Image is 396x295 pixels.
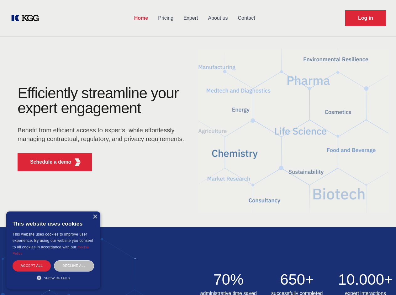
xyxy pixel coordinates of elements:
div: Accept all [13,260,51,271]
h2: 650+ [267,272,328,287]
h1: Efficiently streamline your expert engagement [18,86,188,116]
h2: 70% [198,272,259,287]
div: Close [92,215,97,219]
a: Contact [233,10,260,26]
p: Schedule a demo [30,158,71,166]
a: Cookie Policy [13,245,89,255]
button: Schedule a demoKGG Fifth Element RED [18,153,92,171]
a: About us [203,10,233,26]
div: Show details [13,275,94,281]
a: Expert [178,10,203,26]
a: KOL Knowledge Platform: Talk to Key External Experts (KEE) [10,13,44,23]
span: Show details [44,276,70,280]
span: This website uses cookies to improve user experience. By using our website you consent to all coo... [13,232,93,249]
img: KGG Fifth Element RED [74,158,82,166]
div: Decline all [54,260,94,271]
a: Home [129,10,153,26]
div: This website uses cookies [13,216,94,231]
a: Request Demo [345,10,386,26]
a: Pricing [153,10,178,26]
img: KGG Fifth Element RED [198,41,389,221]
p: Benefit from efficient access to experts, while effortlessly managing contractual, regulatory, an... [18,126,188,143]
